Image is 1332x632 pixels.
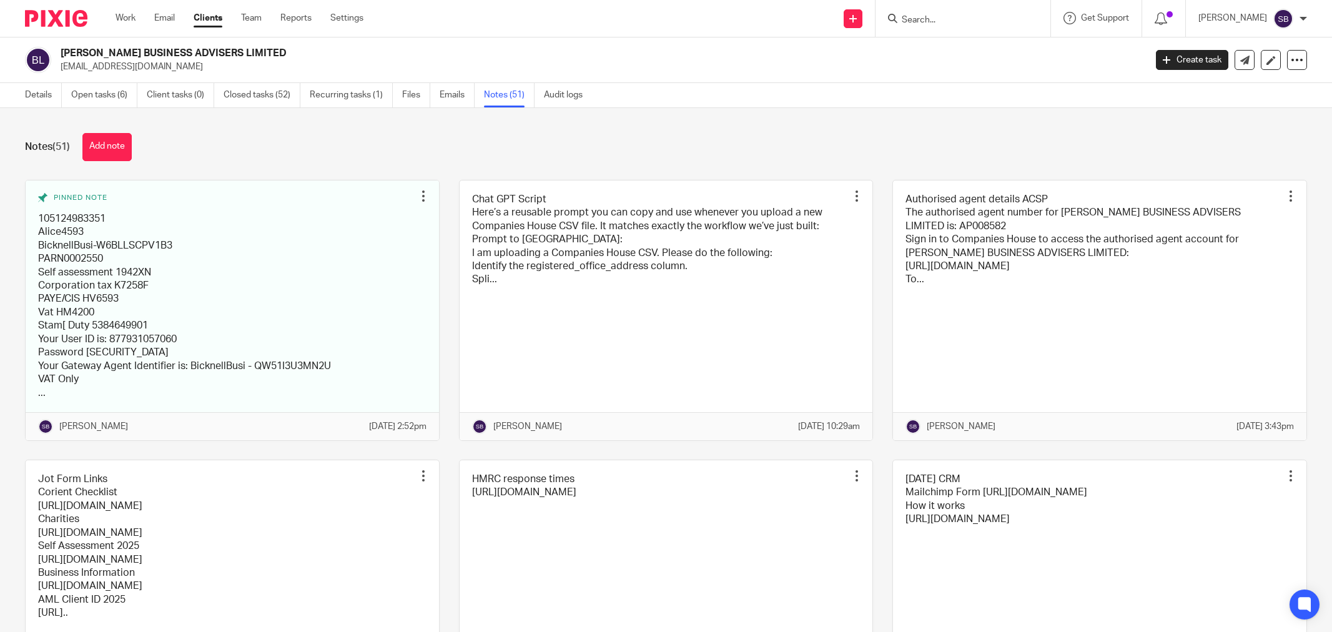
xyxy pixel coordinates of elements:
p: [EMAIL_ADDRESS][DOMAIN_NAME] [61,61,1137,73]
a: Work [116,12,136,24]
h2: [PERSON_NAME] BUSINESS ADVISERS LIMITED [61,47,922,60]
a: Audit logs [544,83,592,107]
div: Pinned note [38,193,414,203]
img: svg%3E [472,419,487,434]
h1: Notes [25,141,70,154]
a: Client tasks (0) [147,83,214,107]
p: [DATE] 3:43pm [1236,420,1294,433]
span: (51) [52,142,70,152]
a: Details [25,83,62,107]
a: Reports [280,12,312,24]
a: Settings [330,12,363,24]
img: svg%3E [1273,9,1293,29]
a: Emails [440,83,475,107]
button: Add note [82,133,132,161]
a: Clients [194,12,222,24]
span: Get Support [1081,14,1129,22]
a: Closed tasks (52) [224,83,300,107]
p: [DATE] 10:29am [798,420,860,433]
p: [PERSON_NAME] [59,420,128,433]
a: Email [154,12,175,24]
a: Create task [1156,50,1228,70]
p: [PERSON_NAME] [927,420,995,433]
img: svg%3E [38,419,53,434]
a: Notes (51) [484,83,535,107]
p: [DATE] 2:52pm [369,420,427,433]
img: svg%3E [905,419,920,434]
a: Files [402,83,430,107]
a: Open tasks (6) [71,83,137,107]
a: Team [241,12,262,24]
img: svg%3E [25,47,51,73]
img: Pixie [25,10,87,27]
p: [PERSON_NAME] [1198,12,1267,24]
p: [PERSON_NAME] [493,420,562,433]
input: Search [900,15,1013,26]
a: Recurring tasks (1) [310,83,393,107]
